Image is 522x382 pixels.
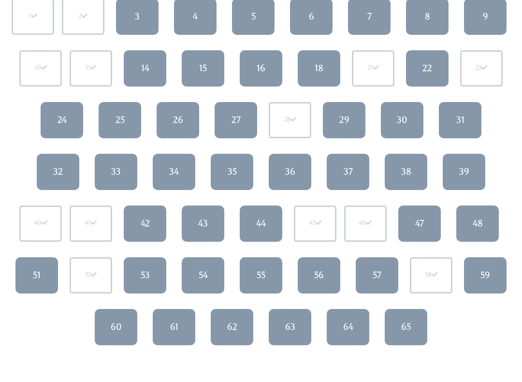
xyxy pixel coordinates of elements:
[356,258,398,294] a: 57
[53,166,63,178] div: 32
[406,51,449,87] a: 22
[344,166,353,178] div: 37
[85,220,97,228] div: 41
[385,154,427,191] a: 38
[257,269,265,282] div: 55
[422,62,432,75] div: 22
[193,11,198,23] div: 4
[385,309,427,346] a: 65
[401,166,411,178] div: 38
[323,103,365,139] a: 29
[473,218,483,230] div: 48
[269,309,311,346] a: 63
[199,269,208,282] div: 54
[232,114,241,127] div: 27
[456,114,464,127] div: 31
[314,269,324,282] div: 56
[464,258,507,294] a: 59
[327,309,369,346] a: 64
[37,154,79,191] a: 32
[95,309,137,346] a: 60
[135,11,140,23] div: 3
[240,258,282,294] a: 55
[459,166,469,178] div: 39
[58,114,67,127] div: 24
[439,103,481,139] a: 31
[368,64,379,73] div: 21
[169,166,179,178] div: 34
[198,218,208,230] div: 43
[327,154,369,191] a: 37
[309,220,321,228] div: 45
[269,154,311,191] a: 36
[33,269,41,282] div: 51
[182,258,224,294] a: 54
[285,321,295,334] div: 63
[86,64,96,73] div: 11
[124,258,166,294] a: 53
[359,220,372,228] div: 46
[182,51,224,87] a: 15
[99,103,141,139] a: 25
[240,51,282,87] a: 16
[182,206,224,242] a: 43
[170,321,178,334] div: 61
[251,11,256,23] div: 5
[367,11,372,23] div: 7
[397,114,407,127] div: 30
[398,206,441,242] a: 47
[173,114,183,127] div: 26
[29,13,37,21] div: 1
[111,166,121,178] div: 33
[343,321,353,334] div: 64
[157,103,199,139] a: 26
[257,62,265,75] div: 16
[415,218,424,230] div: 47
[373,269,381,282] div: 57
[153,154,195,191] a: 34
[443,154,485,191] a: 39
[153,309,195,346] a: 61
[141,269,150,282] div: 53
[211,154,253,191] a: 35
[298,258,340,294] a: 56
[79,13,87,21] div: 2
[425,271,437,280] div: 58
[315,62,323,75] div: 18
[199,62,207,75] div: 15
[116,114,125,127] div: 25
[476,64,487,73] div: 23
[95,154,137,191] a: 33
[141,62,149,75] div: 14
[15,258,58,294] a: 51
[124,51,166,87] a: 14
[227,321,237,334] div: 62
[425,11,430,23] div: 8
[483,11,488,23] div: 9
[215,103,257,139] a: 27
[381,103,423,139] a: 30
[85,271,97,280] div: 52
[284,116,296,125] div: 28
[285,166,295,178] div: 36
[35,64,47,73] div: 10
[309,11,314,23] div: 6
[240,206,282,242] a: 44
[211,309,253,346] a: 62
[456,206,499,242] a: 48
[401,321,411,334] div: 65
[480,269,490,282] div: 59
[339,114,349,127] div: 29
[141,218,150,230] div: 42
[34,220,47,228] div: 40
[228,166,237,178] div: 35
[256,218,266,230] div: 44
[124,206,166,242] a: 42
[41,103,83,139] a: 24
[298,51,340,87] a: 18
[111,321,122,334] div: 60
